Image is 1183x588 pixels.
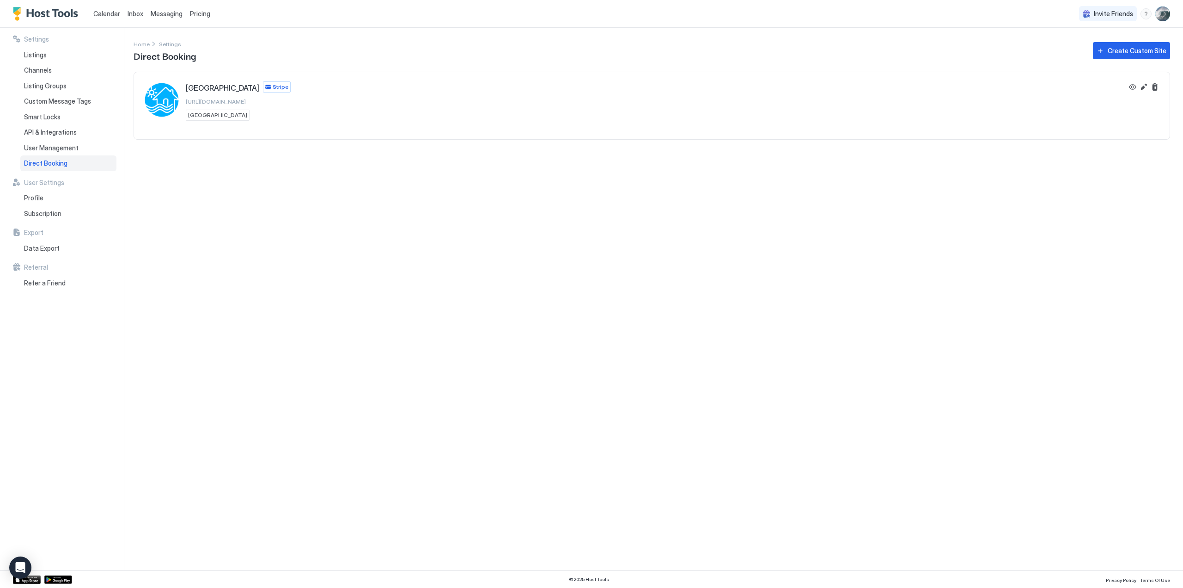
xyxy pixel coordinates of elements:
div: Create Custom Site [1108,46,1166,56]
span: Export [24,229,43,237]
a: Profile [20,190,116,206]
span: Settings [24,35,49,43]
div: User profile [1155,6,1170,21]
a: User Management [20,140,116,156]
span: Stripe [273,83,288,91]
span: © 2025 Host Tools [569,576,609,582]
button: Delete [1149,81,1160,93]
div: Open Intercom Messenger [9,557,31,579]
a: API & Integrations [20,124,116,140]
span: User Settings [24,179,64,187]
span: Direct Booking [24,159,67,167]
button: Create Custom Site [1093,42,1170,59]
span: User Management [24,144,79,152]
a: Settings [159,39,181,49]
span: Subscription [24,210,61,218]
span: Listings [24,51,47,59]
a: Subscription [20,206,116,222]
a: Channels [20,62,116,78]
button: Edit [1138,81,1149,93]
a: Custom Message Tags [20,93,116,109]
span: Privacy Policy [1106,577,1136,583]
span: Calendar [93,10,120,18]
a: Host Tools Logo [13,7,82,21]
div: Ocean & Marina View Suite [143,81,180,118]
span: [URL][DOMAIN_NAME] [186,98,246,105]
a: Smart Locks [20,109,116,125]
a: Refer a Friend [20,275,116,291]
span: Direct Booking [134,49,196,62]
span: API & Integrations [24,128,77,136]
div: menu [1140,8,1152,19]
span: Custom Message Tags [24,97,91,105]
a: Home [134,39,150,49]
span: Referral [24,263,48,272]
span: [GEOGRAPHIC_DATA] [186,83,259,93]
span: Terms Of Use [1140,577,1170,583]
a: App Store [13,576,41,584]
span: Inbox [128,10,143,18]
a: Data Export [20,241,116,256]
a: Direct Booking [20,155,116,171]
div: Breadcrumb [134,39,150,49]
span: Invite Friends [1094,10,1133,18]
span: Data Export [24,244,60,253]
span: Listing Groups [24,82,67,90]
a: Listing Groups [20,78,116,94]
span: Pricing [190,10,210,18]
div: Breadcrumb [159,39,181,49]
a: Privacy Policy [1106,575,1136,584]
span: Messaging [151,10,183,18]
span: Profile [24,194,43,202]
a: Inbox [128,9,143,19]
span: Smart Locks [24,113,61,121]
a: [URL][DOMAIN_NAME] [186,96,246,106]
span: Channels [24,66,52,74]
a: Google Play Store [44,576,72,584]
a: Messaging [151,9,183,19]
a: Terms Of Use [1140,575,1170,584]
button: View [1127,81,1138,93]
span: Home [134,41,150,48]
span: Settings [159,41,181,48]
span: Refer a Friend [24,279,66,287]
a: Calendar [93,9,120,19]
a: Listings [20,47,116,63]
span: [GEOGRAPHIC_DATA] [188,111,247,119]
